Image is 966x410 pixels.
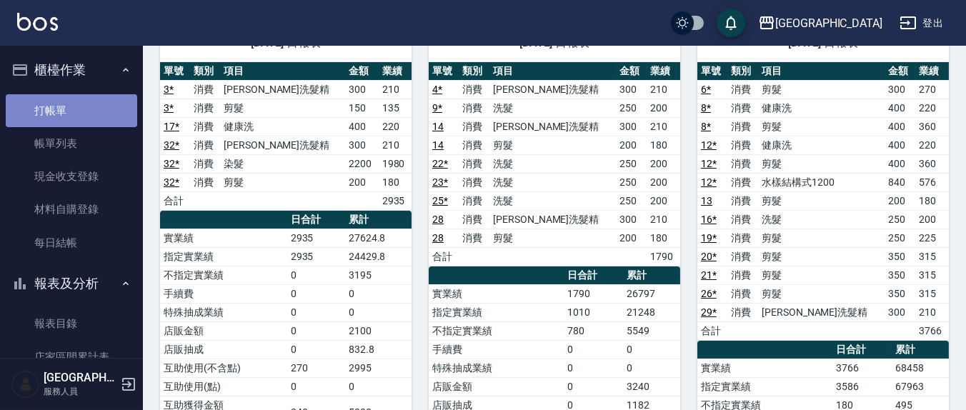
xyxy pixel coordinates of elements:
td: 840 [885,173,916,191]
td: 店販抽成 [160,340,287,359]
a: 店家區間累計表 [6,341,137,374]
td: 1790 [647,247,680,266]
th: 日合計 [832,341,892,359]
a: 報表目錄 [6,307,137,340]
td: 0 [287,303,345,321]
td: 不指定實業績 [429,321,564,340]
td: 剪髮 [758,80,885,99]
td: 350 [885,266,916,284]
td: 剪髮 [220,173,345,191]
td: 剪髮 [758,284,885,303]
td: 0 [345,303,412,321]
td: 特殊抽成業績 [429,359,564,377]
td: 360 [915,154,949,173]
th: 金額 [885,62,916,81]
td: 250 [617,191,647,210]
button: 櫃檯作業 [6,51,137,89]
td: 210 [647,117,680,136]
td: 200 [647,99,680,117]
th: 業績 [647,62,680,81]
div: [GEOGRAPHIC_DATA] [775,14,882,32]
td: 洗髮 [489,173,616,191]
td: 健康洗 [220,117,345,136]
a: 每日結帳 [6,226,137,259]
th: 日合計 [287,211,345,229]
td: 3586 [832,377,892,396]
td: [PERSON_NAME]洗髮精 [220,136,345,154]
th: 單號 [697,62,728,81]
td: 0 [287,340,345,359]
td: [PERSON_NAME]洗髮精 [220,80,345,99]
td: 0 [623,359,680,377]
td: 576 [915,173,949,191]
td: [PERSON_NAME]洗髮精 [489,117,616,136]
td: 2935 [287,247,345,266]
td: 消費 [459,80,490,99]
td: 200 [647,154,680,173]
td: 消費 [459,229,490,247]
th: 項目 [758,62,885,81]
td: 68458 [892,359,949,377]
td: 消費 [459,117,490,136]
td: 實業績 [697,359,832,377]
td: 5549 [623,321,680,340]
td: 350 [885,284,916,303]
td: 200 [915,210,949,229]
a: 13 [701,195,712,206]
td: 互助使用(點) [160,377,287,396]
td: 315 [915,266,949,284]
td: 消費 [728,303,759,321]
td: 剪髮 [758,154,885,173]
td: 315 [915,284,949,303]
td: 200 [345,173,378,191]
td: [PERSON_NAME]洗髮精 [489,80,616,99]
a: 打帳單 [6,94,137,127]
td: 315 [915,247,949,266]
td: 200 [885,191,916,210]
td: 400 [885,136,916,154]
a: 28 [432,232,444,244]
th: 類別 [459,62,490,81]
td: 0 [345,377,412,396]
td: 2995 [345,359,412,377]
td: 180 [647,136,680,154]
td: 300 [885,303,916,321]
td: 0 [564,377,623,396]
td: 250 [885,210,916,229]
td: 指定實業績 [697,377,832,396]
td: 剪髮 [758,117,885,136]
td: 210 [915,303,949,321]
td: 135 [379,99,412,117]
td: 0 [564,359,623,377]
th: 累計 [892,341,949,359]
td: 200 [647,173,680,191]
td: 消費 [728,229,759,247]
td: 實業績 [429,284,564,303]
td: 剪髮 [758,191,885,210]
img: Logo [17,13,58,31]
td: 400 [885,117,916,136]
td: 店販金額 [160,321,287,340]
button: [GEOGRAPHIC_DATA] [752,9,888,38]
td: 250 [617,173,647,191]
td: 250 [885,229,916,247]
td: 300 [345,136,378,154]
td: 2100 [345,321,412,340]
td: [PERSON_NAME]洗髮精 [489,210,616,229]
td: 消費 [728,154,759,173]
td: 24429.8 [345,247,412,266]
td: 3766 [832,359,892,377]
td: [PERSON_NAME]洗髮精 [758,303,885,321]
td: 指定實業績 [429,303,564,321]
td: 洗髮 [489,191,616,210]
td: 225 [915,229,949,247]
td: 250 [617,99,647,117]
td: 消費 [190,136,220,154]
td: 220 [379,117,412,136]
th: 金額 [617,62,647,81]
td: 手續費 [429,340,564,359]
td: 不指定實業績 [160,266,287,284]
td: 2200 [345,154,378,173]
td: 健康洗 [758,136,885,154]
td: 210 [379,136,412,154]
